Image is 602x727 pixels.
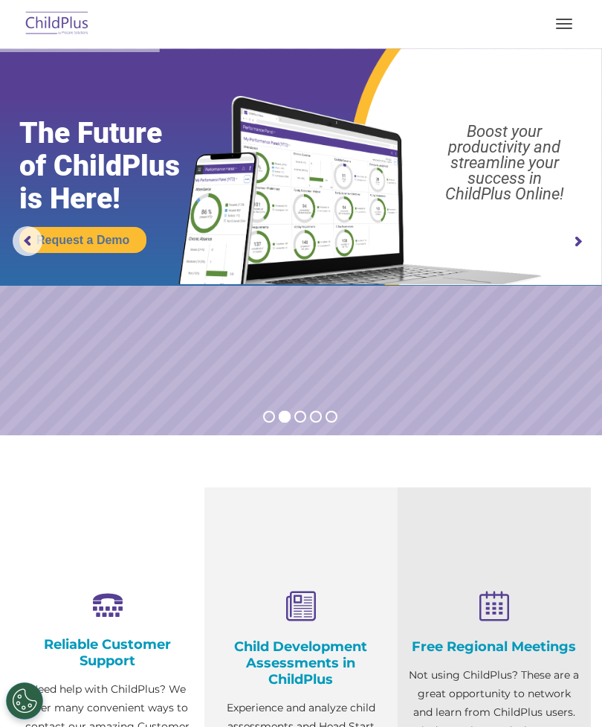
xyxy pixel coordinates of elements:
[19,117,212,215] rs-layer: The Future of ChildPlus is Here!
[22,7,92,42] img: ChildPlus by Procare Solutions
[415,124,594,202] rs-layer: Boost your productivity and streamline your success in ChildPlus Online!
[6,682,43,720] button: Cookies Settings
[216,638,386,688] h4: Child Development Assessments in ChildPlus
[352,566,602,727] iframe: Chat Widget
[19,227,146,253] a: Request a Demo
[22,636,193,669] h4: Reliable Customer Support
